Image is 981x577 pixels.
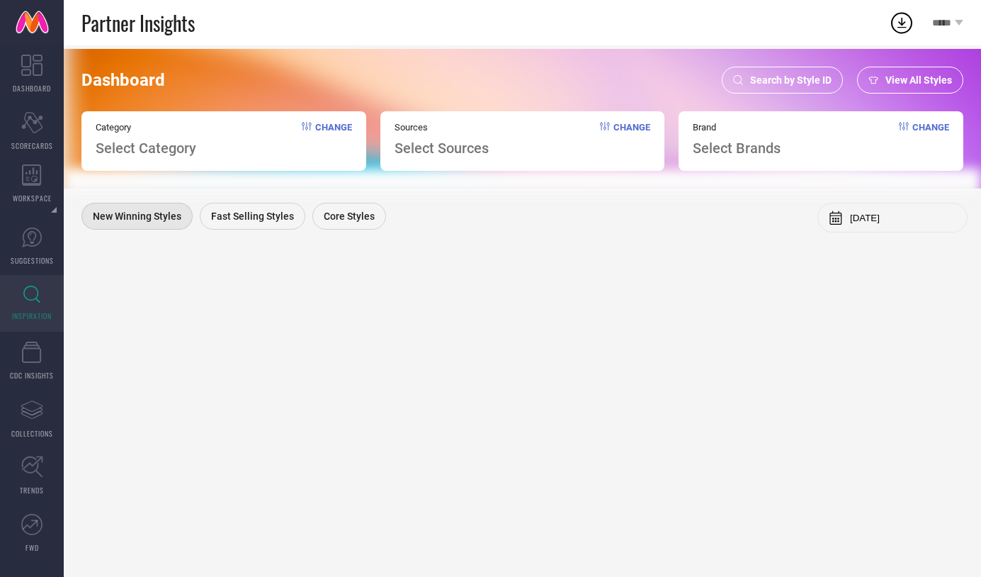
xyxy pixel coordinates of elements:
[81,70,165,90] span: Dashboard
[324,211,375,222] span: Core Styles
[11,140,53,151] span: SCORECARDS
[693,122,781,133] span: Brand
[12,310,52,321] span: INSPIRATION
[750,74,832,86] span: Search by Style ID
[10,370,54,381] span: CDC INSIGHTS
[889,10,914,35] div: Open download list
[20,485,44,495] span: TRENDS
[13,83,51,94] span: DASHBOARD
[96,140,196,157] span: Select Category
[395,140,489,157] span: Select Sources
[315,122,352,157] span: Change
[211,211,294,222] span: Fast Selling Styles
[81,9,195,38] span: Partner Insights
[885,74,952,86] span: View All Styles
[613,122,650,157] span: Change
[93,211,181,222] span: New Winning Styles
[395,122,489,133] span: Sources
[25,542,39,553] span: FWD
[912,122,949,157] span: Change
[11,255,54,266] span: SUGGESTIONS
[96,122,196,133] span: Category
[11,428,53,439] span: COLLECTIONS
[693,140,781,157] span: Select Brands
[13,193,52,203] span: WORKSPACE
[850,213,956,223] input: Select month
